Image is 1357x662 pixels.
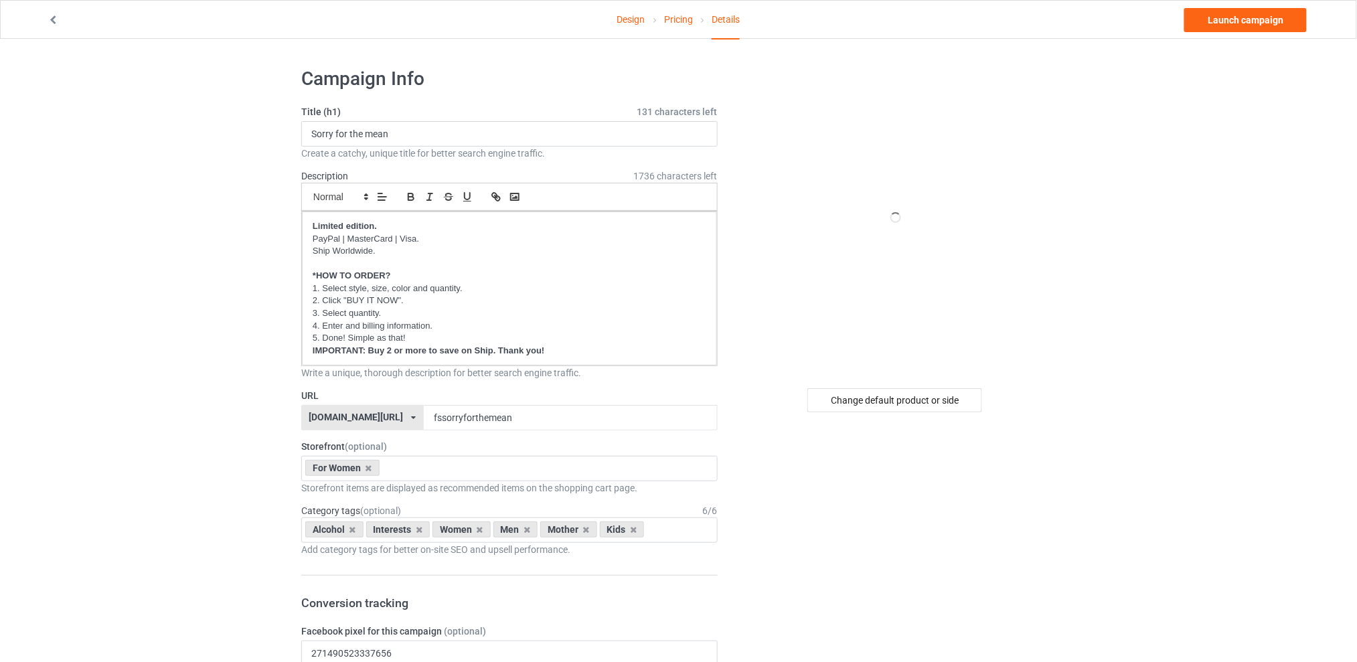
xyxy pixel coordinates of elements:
strong: Limited edition. [313,221,377,231]
div: Kids [600,521,645,537]
a: Design [617,1,645,38]
label: Storefront [301,440,718,453]
div: Men [493,521,538,537]
p: PayPal | MasterCard | Visa. [313,233,706,246]
div: [DOMAIN_NAME][URL] [309,412,404,422]
p: 3. Select quantity. [313,307,706,320]
a: Pricing [664,1,693,38]
div: Storefront items are displayed as recommended items on the shopping cart page. [301,481,718,495]
strong: *HOW TO ORDER? [313,270,391,280]
label: Facebook pixel for this campaign [301,625,718,638]
div: Add category tags for better on-site SEO and upsell performance. [301,543,718,556]
label: Category tags [301,504,401,517]
label: Title (h1) [301,105,718,118]
div: Change default product or side [807,388,982,412]
span: (optional) [444,626,486,637]
div: Write a unique, thorough description for better search engine traffic. [301,366,718,380]
h3: Conversion tracking [301,595,718,610]
h1: Campaign Info [301,67,718,91]
a: Launch campaign [1184,8,1307,32]
div: For Women [305,460,380,476]
p: Ship Worldwide. [313,245,706,258]
strong: IMPORTANT: Buy 2 or more to save on Ship. Thank you! [313,345,544,355]
span: (optional) [345,441,387,452]
div: Women [432,521,491,537]
div: Mother [540,521,597,537]
div: 6 / 6 [703,504,718,517]
span: 131 characters left [637,105,718,118]
p: 5. Done! Simple as that! [313,332,706,345]
span: 1736 characters left [634,169,718,183]
p: 2. Click "BUY IT NOW". [313,295,706,307]
div: Alcohol [305,521,364,537]
div: Details [712,1,740,39]
div: Interests [366,521,430,537]
label: URL [301,389,718,402]
span: (optional) [360,505,401,516]
p: 4. Enter and billing information. [313,320,706,333]
div: Create a catchy, unique title for better search engine traffic. [301,147,718,160]
label: Description [301,171,348,181]
p: 1. Select style, size, color and quantity. [313,282,706,295]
